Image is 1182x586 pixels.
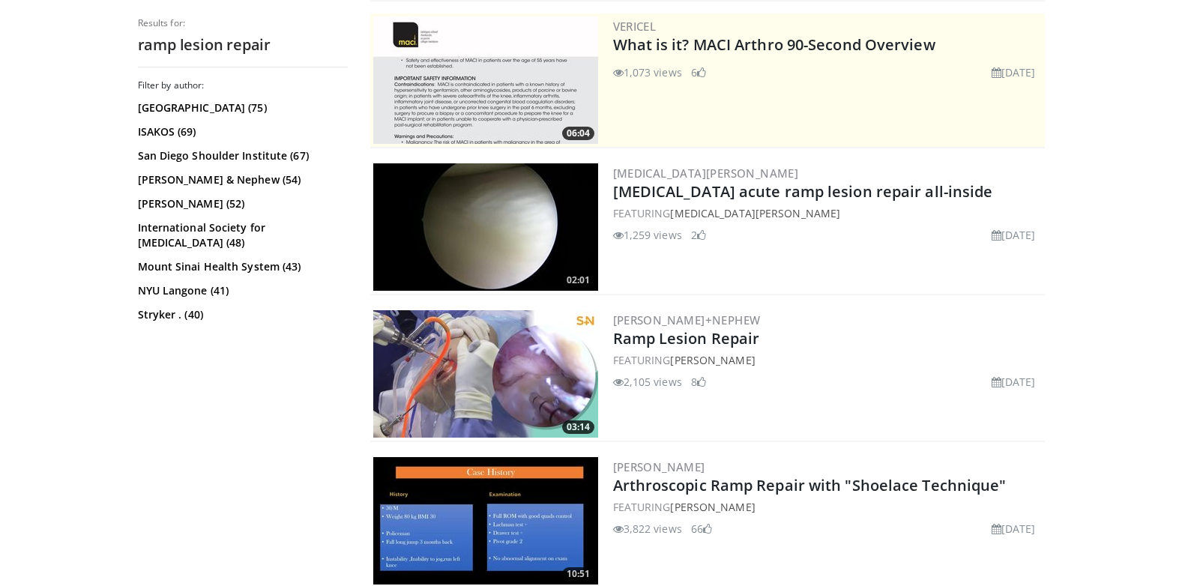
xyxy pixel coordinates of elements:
img: aa6cc8ed-3dbf-4b6a-8d82-4a06f68b6688.300x170_q85_crop-smart_upscale.jpg [373,16,598,144]
a: [PERSON_NAME] [670,353,755,367]
h3: Filter by author: [138,79,348,91]
a: [PERSON_NAME] [613,459,705,474]
a: International Society for [MEDICAL_DATA] (48) [138,220,344,250]
a: San Diego Shoulder Institute (67) [138,148,344,163]
a: [PERSON_NAME] & Nephew (54) [138,172,344,187]
span: 03:14 [562,420,594,434]
li: 6 [691,64,706,80]
a: [PERSON_NAME] (52) [138,196,344,211]
a: [PERSON_NAME]+Nephew [613,312,761,327]
a: Mount Sinai Health System (43) [138,259,344,274]
a: [MEDICAL_DATA][PERSON_NAME] [613,166,799,181]
a: ISAKOS (69) [138,124,344,139]
span: 02:01 [562,274,594,287]
li: 2,105 views [613,374,682,390]
div: FEATURING [613,205,1042,221]
a: Stryker . (40) [138,307,344,322]
img: 151baedb-33b0-4e17-8179-f87b4d9db2ee.300x170_q85_crop-smart_upscale.jpg [373,310,598,438]
li: [DATE] [992,64,1036,80]
span: 06:04 [562,127,594,140]
a: 10:51 [373,457,598,585]
li: 3,822 views [613,521,682,537]
li: 8 [691,374,706,390]
a: NYU Langone (41) [138,283,344,298]
li: [DATE] [992,227,1036,243]
a: [GEOGRAPHIC_DATA] (75) [138,100,344,115]
a: What is it? MACI Arthro 90-Second Overview [613,34,935,55]
div: FEATURING [613,499,1042,515]
li: [DATE] [992,521,1036,537]
a: [MEDICAL_DATA] acute ramp lesion repair all-inside [613,181,993,202]
a: Vericel [613,19,657,34]
span: 10:51 [562,567,594,581]
li: 1,073 views [613,64,682,80]
img: 34222bbf-6255-4b30-bf13-e42fdc7333f4.300x170_q85_crop-smart_upscale.jpg [373,163,598,291]
h2: ramp lesion repair [138,35,348,55]
a: 03:14 [373,310,598,438]
p: Results for: [138,17,348,29]
a: [MEDICAL_DATA][PERSON_NAME] [670,206,840,220]
img: 37e67030-ce23-4c31-9344-e75ee6bbfd8f.300x170_q85_crop-smart_upscale.jpg [373,457,598,585]
a: [PERSON_NAME] [670,500,755,514]
li: 2 [691,227,706,243]
a: 06:04 [373,16,598,144]
a: Ramp Lesion Repair [613,328,760,348]
li: 66 [691,521,712,537]
li: [DATE] [992,374,1036,390]
a: 02:01 [373,163,598,291]
div: FEATURING [613,352,1042,368]
a: Arthroscopic Ramp Repair with "Shoelace Technique" [613,475,1007,495]
li: 1,259 views [613,227,682,243]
